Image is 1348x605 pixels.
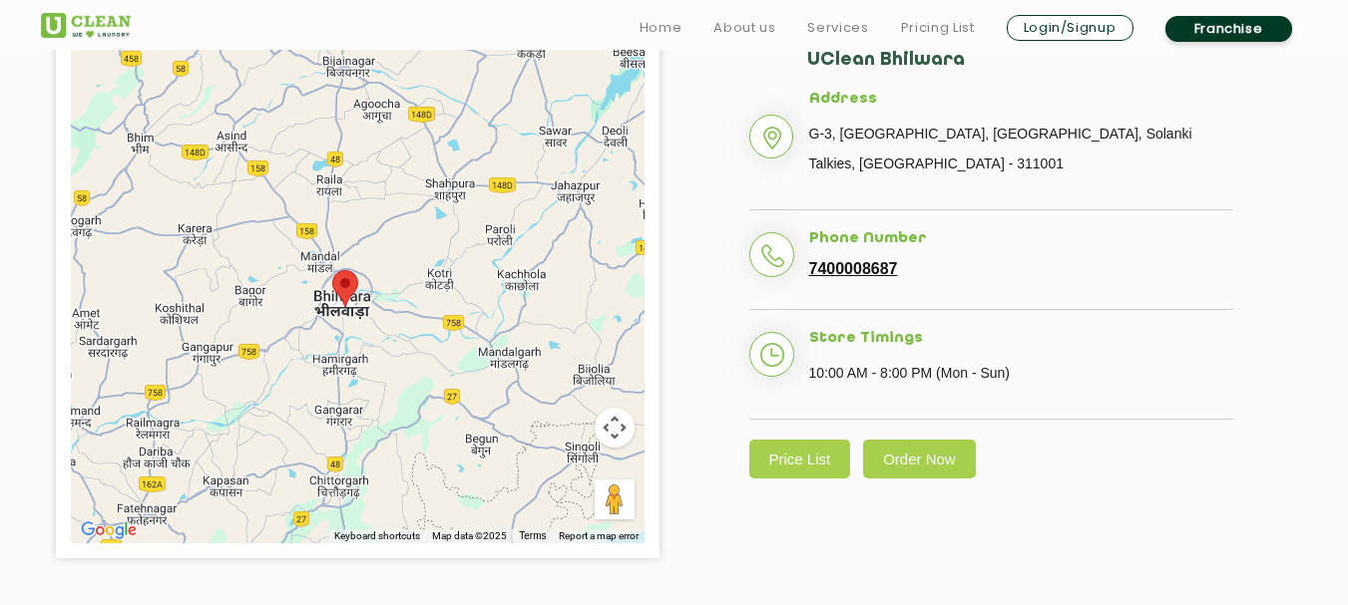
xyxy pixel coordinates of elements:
a: Pricing List [901,16,975,40]
a: 7400008687 [809,260,898,278]
a: Price List [749,440,851,478]
h5: Store Timings [809,330,1233,348]
h5: Address [809,91,1233,109]
button: Map camera controls [595,408,635,448]
button: Keyboard shortcuts [334,529,420,543]
a: Report a map error [559,529,639,543]
h5: Phone Number [809,230,1233,248]
p: 10:00 AM - 8:00 PM (Mon - Sun) [809,358,1233,388]
p: G-3, [GEOGRAPHIC_DATA], [GEOGRAPHIC_DATA], Solanki Talkies, [GEOGRAPHIC_DATA] - 311001 [809,119,1233,178]
a: Open this area in Google Maps (opens a new window) [76,517,142,543]
a: Services [807,16,868,40]
button: Drag Pegman onto the map to open Street View [595,479,635,519]
a: Terms [519,529,546,543]
h2: UClean Bhilwara [807,50,1233,91]
a: Home [640,16,682,40]
img: Google [76,517,142,543]
a: Login/Signup [1007,15,1133,41]
a: Order Now [863,440,976,478]
a: Franchise [1165,16,1292,42]
span: Map data ©2025 [432,530,507,541]
a: About us [713,16,775,40]
img: UClean Laundry and Dry Cleaning [41,13,131,38]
